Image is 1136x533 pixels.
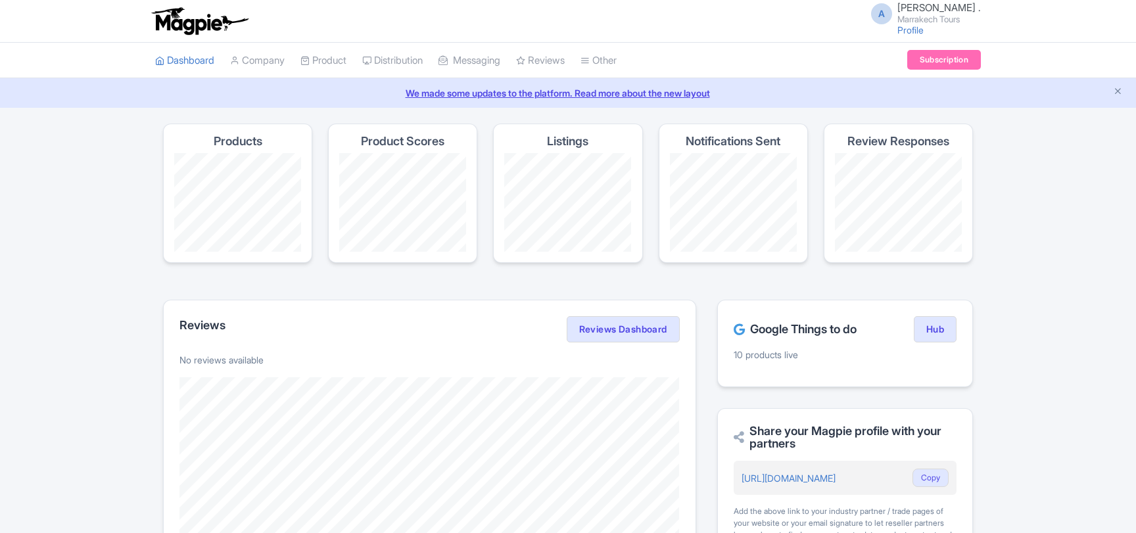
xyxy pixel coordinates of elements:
[897,15,981,24] small: Marrakech Tours
[914,316,957,342] a: Hub
[912,469,949,487] button: Copy
[362,43,423,79] a: Distribution
[580,43,617,79] a: Other
[734,323,857,336] h2: Google Things to do
[567,316,680,342] a: Reviews Dashboard
[734,348,957,361] p: 10 products live
[897,1,981,14] span: [PERSON_NAME] .
[179,319,225,332] h2: Reviews
[863,3,981,24] a: A [PERSON_NAME] . Marrakech Tours
[179,353,680,367] p: No reviews available
[734,425,957,451] h2: Share your Magpie profile with your partners
[155,43,214,79] a: Dashboard
[1113,85,1123,100] button: Close announcement
[547,135,588,148] h4: Listings
[438,43,500,79] a: Messaging
[847,135,949,148] h4: Review Responses
[897,24,924,35] a: Profile
[686,135,780,148] h4: Notifications Sent
[361,135,444,148] h4: Product Scores
[300,43,346,79] a: Product
[516,43,565,79] a: Reviews
[907,50,981,70] a: Subscription
[8,86,1128,100] a: We made some updates to the platform. Read more about the new layout
[149,7,250,35] img: logo-ab69f6fb50320c5b225c76a69d11143b.png
[214,135,262,148] h4: Products
[871,3,892,24] span: A
[742,473,836,484] a: [URL][DOMAIN_NAME]
[230,43,285,79] a: Company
